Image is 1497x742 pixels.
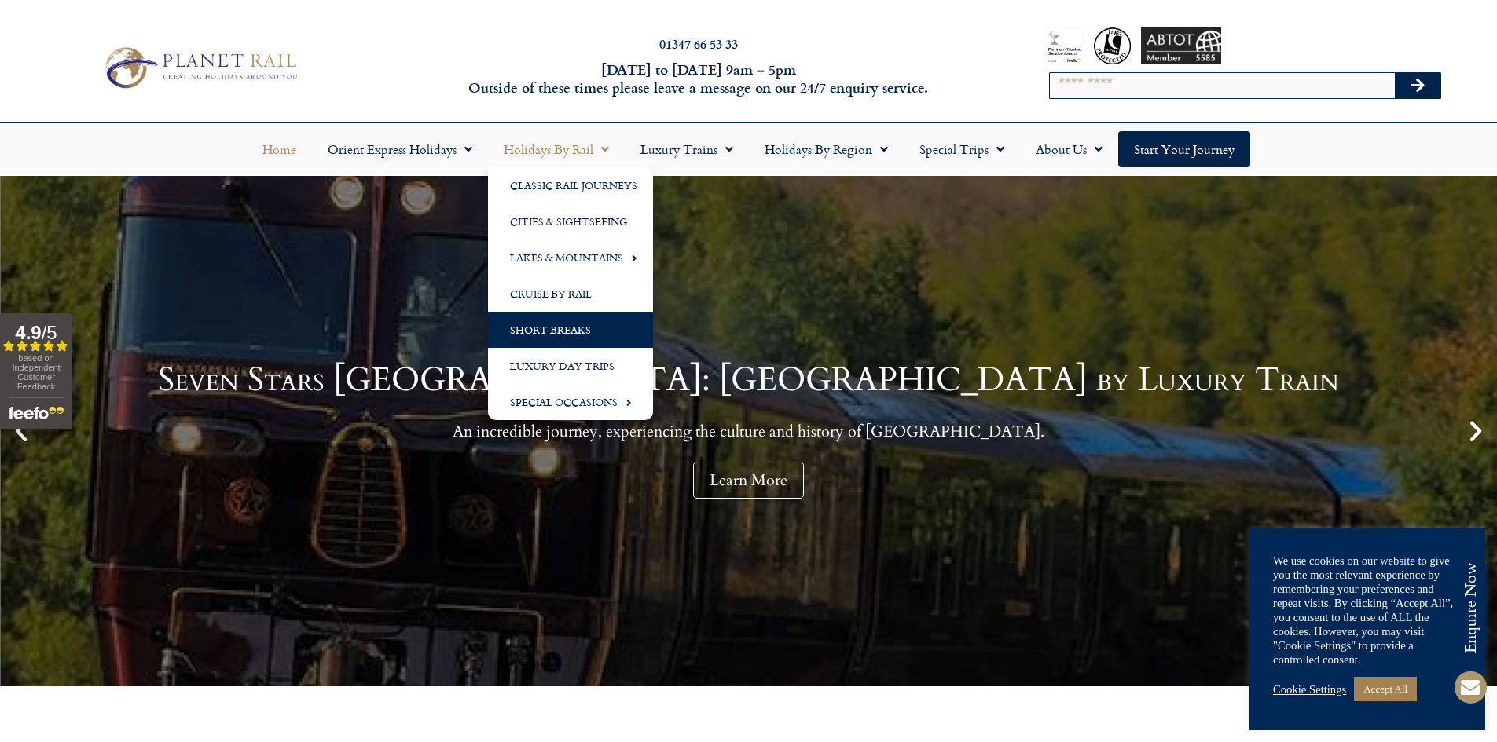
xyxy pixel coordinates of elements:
[1273,554,1462,667] div: We use cookies on our website to give you the most relevant experience by remembering your prefer...
[488,312,653,348] a: Short Breaks
[1462,418,1489,444] div: Next slide
[8,131,1489,167] nav: Menu
[488,276,653,312] a: Cruise by Rail
[488,131,625,167] a: Holidays by Rail
[8,418,35,444] div: Previous slide
[488,167,653,420] ul: Holidays by Rail
[625,131,749,167] a: Luxury Trains
[659,35,738,53] a: 01347 66 53 33
[749,131,904,167] a: Holidays by Region
[488,167,653,203] a: Classic Rail Journeys
[158,364,1339,397] h1: Seven Stars [GEOGRAPHIC_DATA]: [GEOGRAPHIC_DATA] by Luxury Train
[247,131,312,167] a: Home
[1273,682,1346,696] a: Cookie Settings
[488,348,653,384] a: Luxury Day Trips
[403,60,994,97] h6: [DATE] to [DATE] 9am – 5pm Outside of these times please leave a message on our 24/7 enquiry serv...
[488,239,653,276] a: Lakes & Mountains
[904,131,1020,167] a: Special Trips
[1118,131,1250,167] a: Start your Journey
[158,422,1339,441] p: An incredible journey, experiencing the culture and history of [GEOGRAPHIC_DATA].
[1020,131,1118,167] a: About Us
[693,462,804,499] a: Learn More
[488,384,653,420] a: Special Occasions
[97,42,303,93] img: Planet Rail Train Holidays Logo
[1354,677,1417,701] a: Accept All
[488,203,653,239] a: Cities & Sightseeing
[312,131,488,167] a: Orient Express Holidays
[1395,73,1440,98] button: Search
